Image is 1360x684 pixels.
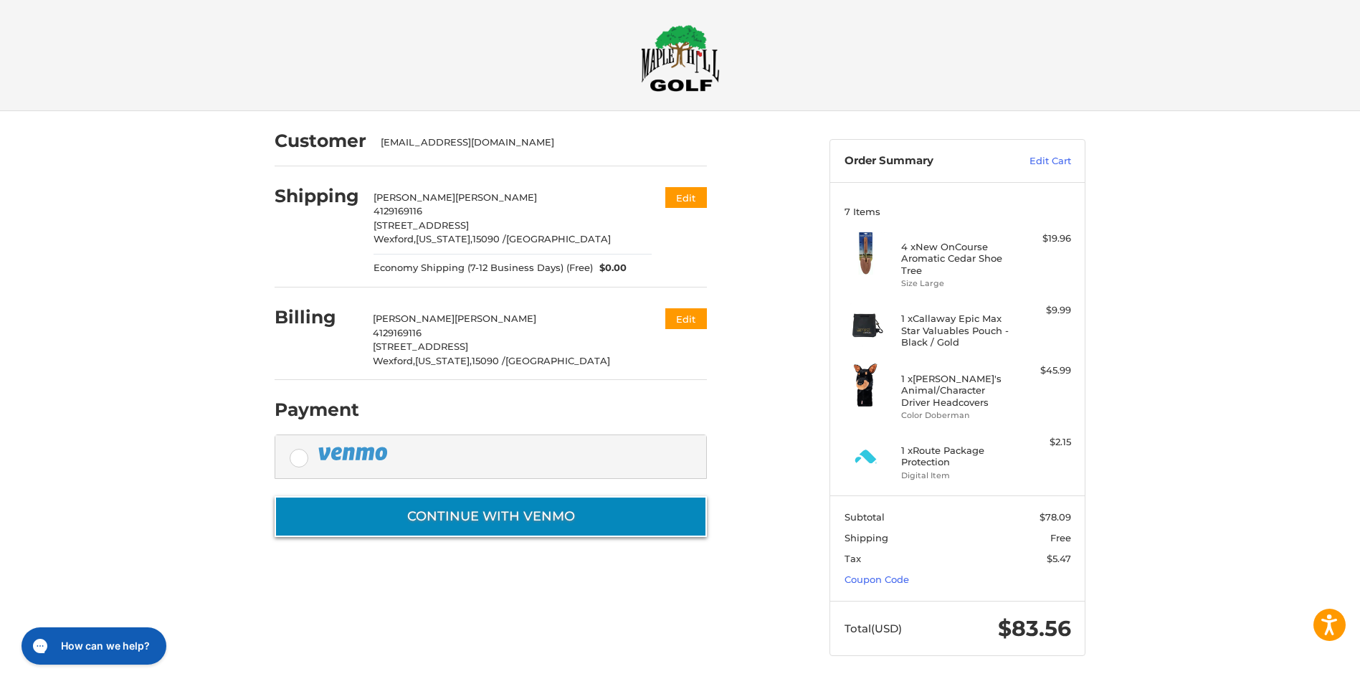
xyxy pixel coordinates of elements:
h4: 4 x New OnCourse Aromatic Cedar Shoe Tree [901,241,1011,276]
span: [US_STATE], [416,233,472,244]
h2: Customer [275,130,366,152]
div: $45.99 [1014,364,1071,378]
div: [EMAIL_ADDRESS][DOMAIN_NAME] [381,136,693,150]
a: Edit Cart [999,154,1071,168]
span: [STREET_ADDRESS] [374,219,469,231]
span: [US_STATE], [415,355,472,366]
li: Size Large [901,277,1011,290]
li: Color Doberman [901,409,1011,422]
h4: 1 x [PERSON_NAME]'s Animal/Character Driver Headcovers [901,373,1011,408]
span: Wexford, [373,355,415,366]
span: [STREET_ADDRESS] [373,341,468,352]
h2: Payment [275,399,359,421]
span: $5.47 [1047,553,1071,564]
h4: 1 x Route Package Protection [901,445,1011,468]
span: [PERSON_NAME] [373,313,455,324]
span: 15090 / [472,355,505,366]
span: Shipping [845,532,888,543]
iframe: Gorgias live chat messenger [14,622,171,670]
span: $78.09 [1040,511,1071,523]
h2: Shipping [275,185,359,207]
span: $0.00 [593,261,627,275]
span: Economy Shipping (7-12 Business Days) (Free) [374,261,593,275]
span: [GEOGRAPHIC_DATA] [505,355,610,366]
img: Maple Hill Golf [641,24,720,92]
h4: 1 x Callaway Epic Max Star Valuables Pouch - Black / Gold [901,313,1011,348]
span: Subtotal [845,511,885,523]
img: PayPal icon [318,445,391,462]
span: Total (USD) [845,622,902,635]
span: [GEOGRAPHIC_DATA] [506,233,611,244]
div: $2.15 [1014,435,1071,450]
div: $19.96 [1014,232,1071,246]
li: Digital Item [901,470,1011,482]
span: [PERSON_NAME] [455,313,536,324]
span: 4129169116 [373,327,422,338]
h2: Billing [275,306,358,328]
span: [PERSON_NAME] [374,191,455,203]
button: Edit [665,187,707,208]
h3: 7 Items [845,206,1071,217]
button: Edit [665,308,707,329]
span: Wexford, [374,233,416,244]
span: $83.56 [998,615,1071,642]
div: $9.99 [1014,303,1071,318]
span: [PERSON_NAME] [455,191,537,203]
h3: Order Summary [845,154,999,168]
span: 15090 / [472,233,506,244]
button: Continue with Venmo [275,496,707,537]
span: Free [1050,532,1071,543]
span: Tax [845,553,861,564]
a: Coupon Code [845,574,909,585]
span: 4129169116 [374,205,422,217]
